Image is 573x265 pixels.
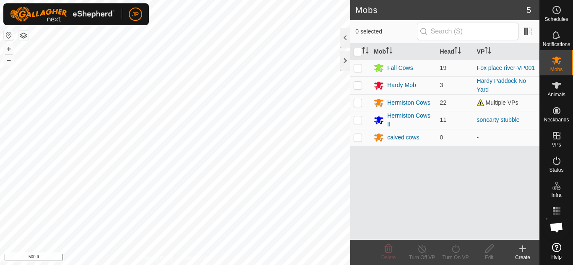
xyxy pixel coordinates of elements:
[387,111,433,129] div: Hermiston Cows II
[437,44,474,60] th: Head
[387,81,416,90] div: Hardy Mob
[440,82,443,88] span: 3
[454,48,461,55] p-sorticon: Activate to sort
[440,116,447,123] span: 11
[386,48,393,55] p-sorticon: Activate to sort
[477,77,526,93] a: Hardy Paddock No Yard
[132,10,139,19] span: JP
[551,193,561,198] span: Infra
[543,42,570,47] span: Notifications
[142,254,174,262] a: Privacy Policy
[547,92,565,97] span: Animals
[552,142,561,147] span: VPs
[477,116,520,123] a: soncarty stubble
[477,64,535,71] a: Fox place river-VP001
[440,64,447,71] span: 19
[506,254,539,261] div: Create
[550,67,563,72] span: Mobs
[551,255,562,260] span: Help
[18,31,29,41] button: Map Layers
[4,30,14,40] button: Reset Map
[362,48,369,55] p-sorticon: Activate to sort
[474,44,539,60] th: VP
[546,218,567,223] span: Heatmap
[355,5,526,15] h2: Mobs
[405,254,439,261] div: Turn Off VP
[387,133,419,142] div: calved cows
[440,134,443,141] span: 0
[440,99,447,106] span: 22
[183,254,208,262] a: Contact Us
[474,129,539,146] td: -
[387,64,413,72] div: Fall Cows
[370,44,436,60] th: Mob
[477,99,518,106] span: Multiple VPs
[381,255,396,260] span: Delete
[439,254,472,261] div: Turn On VP
[544,215,569,240] div: Open chat
[544,17,568,22] span: Schedules
[484,48,491,55] p-sorticon: Activate to sort
[544,117,569,122] span: Neckbands
[417,23,518,40] input: Search (S)
[540,239,573,263] a: Help
[387,98,430,107] div: Hermiston Cows
[355,27,417,36] span: 0 selected
[472,254,506,261] div: Edit
[4,55,14,65] button: –
[4,44,14,54] button: +
[549,167,563,172] span: Status
[526,4,531,16] span: 5
[10,7,115,22] img: Gallagher Logo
